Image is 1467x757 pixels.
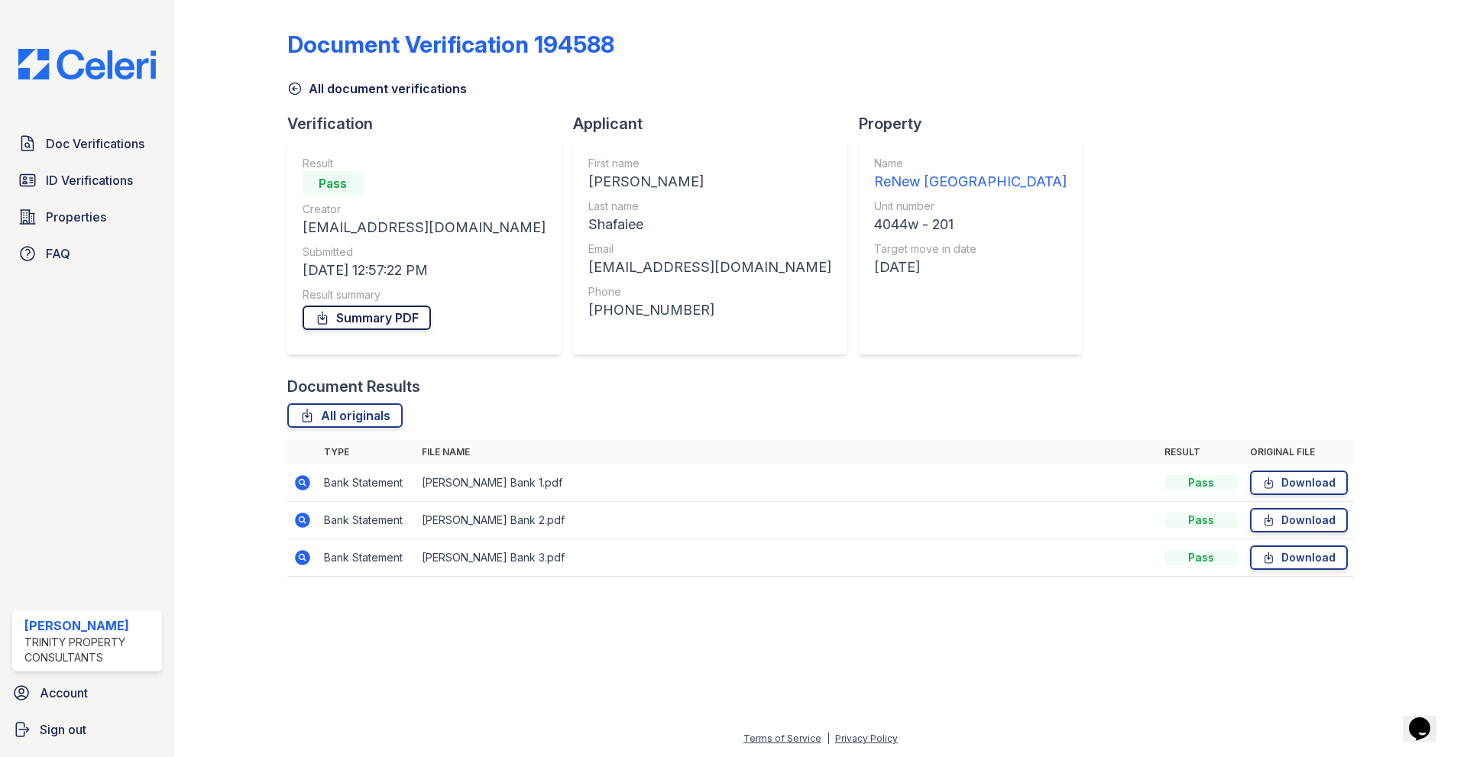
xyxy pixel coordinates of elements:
a: All originals [287,403,403,428]
span: Doc Verifications [46,134,144,153]
a: Account [6,678,168,708]
a: Download [1250,471,1348,495]
a: All document verifications [287,79,467,98]
td: Bank Statement [318,502,416,539]
th: Original file [1244,440,1354,464]
div: Last name [588,199,831,214]
a: Name ReNew [GEOGRAPHIC_DATA] [874,156,1067,192]
div: Pass [1164,475,1238,490]
div: Result [303,156,546,171]
a: FAQ [12,238,162,269]
div: First name [588,156,831,171]
div: [EMAIL_ADDRESS][DOMAIN_NAME] [303,217,546,238]
div: Email [588,241,831,257]
th: Type [318,440,416,464]
div: Applicant [573,113,859,134]
a: Privacy Policy [835,733,898,744]
div: Verification [287,113,573,134]
th: File name [416,440,1158,464]
a: Sign out [6,714,168,745]
div: Name [874,156,1067,171]
div: [DATE] [874,257,1067,278]
div: [PERSON_NAME] [24,616,156,635]
div: Result summary [303,287,546,302]
div: Phone [588,284,831,299]
span: Properties [46,208,106,226]
div: [EMAIL_ADDRESS][DOMAIN_NAME] [588,257,831,278]
span: FAQ [46,244,70,263]
td: [PERSON_NAME] Bank 1.pdf [416,464,1158,502]
span: Account [40,684,88,702]
div: Shafaiee [588,214,831,235]
div: Pass [1164,550,1238,565]
div: 4044w - 201 [874,214,1067,235]
div: | [827,733,830,744]
a: Doc Verifications [12,128,162,159]
img: CE_Logo_Blue-a8612792a0a2168367f1c8372b55b34899dd931a85d93a1a3d3e32e68fde9ad4.png [6,49,168,79]
div: Document Verification 194588 [287,31,614,58]
div: Target move in date [874,241,1067,257]
div: Document Results [287,376,420,397]
div: [DATE] 12:57:22 PM [303,260,546,281]
div: Pass [1164,513,1238,528]
div: ReNew [GEOGRAPHIC_DATA] [874,171,1067,192]
span: Sign out [40,720,86,739]
div: Creator [303,202,546,217]
div: Submitted [303,244,546,260]
td: [PERSON_NAME] Bank 3.pdf [416,539,1158,577]
iframe: chat widget [1403,696,1452,742]
a: Terms of Service [743,733,821,744]
th: Result [1158,440,1244,464]
td: Bank Statement [318,539,416,577]
div: [PERSON_NAME] [588,171,831,192]
a: Download [1250,508,1348,532]
span: ID Verifications [46,171,133,189]
a: Download [1250,545,1348,570]
a: ID Verifications [12,165,162,196]
td: [PERSON_NAME] Bank 2.pdf [416,502,1158,539]
div: Unit number [874,199,1067,214]
td: Bank Statement [318,464,416,502]
a: Summary PDF [303,306,431,330]
div: Pass [303,171,364,196]
div: Trinity Property Consultants [24,635,156,665]
a: Properties [12,202,162,232]
div: Property [859,113,1094,134]
div: [PHONE_NUMBER] [588,299,831,321]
